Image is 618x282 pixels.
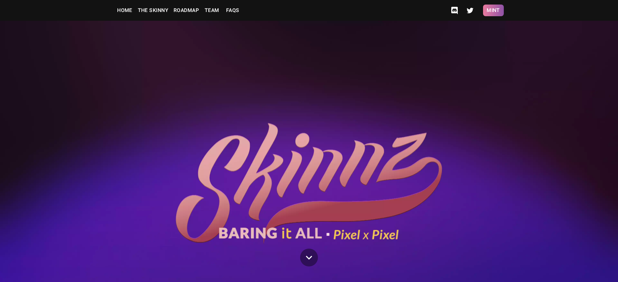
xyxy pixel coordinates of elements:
button: Mint [483,5,504,16]
a: Roadmap [171,4,201,17]
a: FAQs [222,4,243,17]
a: Home [115,4,135,17]
a: The Skinny [135,4,171,17]
a: Team [201,4,222,17]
